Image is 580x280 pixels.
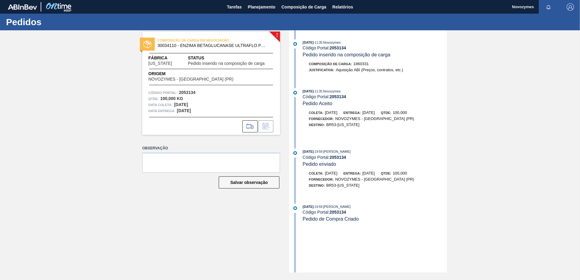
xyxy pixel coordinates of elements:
[314,205,322,208] span: - 19:59
[303,52,390,57] span: Pedido inserido na composição de carga
[6,18,114,25] h1: Pedidos
[303,205,314,208] span: [DATE]
[157,37,242,43] span: COMPOSIÇÃO DE CARGA EM NEGOCIAÇÃO
[242,120,258,132] div: Ir para Composição de Carga
[303,89,314,93] span: [DATE]
[309,117,334,121] span: Fornecedor:
[309,123,325,127] span: Destino:
[188,55,274,61] span: Status
[393,110,407,115] span: 100,000
[148,96,159,102] span: Qtde :
[309,62,352,66] span: Composição de Carga :
[329,94,346,99] strong: 2053134
[336,68,403,72] span: Aquisição ABI (Preços, contratos, etc.)
[381,111,391,115] span: Qtde:
[322,41,341,44] span: : Novozymes
[142,144,280,153] label: Observação
[567,3,574,11] img: Logout
[325,171,337,175] span: [DATE]
[303,101,332,106] span: Pedido Aceito
[335,116,414,121] span: NOVOZYMES - [GEOGRAPHIC_DATA] (PR)
[148,71,251,77] span: Origem
[322,205,351,208] span: : [PERSON_NAME]
[293,151,297,155] img: atual
[539,3,558,11] button: Notificações
[309,111,323,115] span: Coleta:
[332,3,353,11] span: Relatórios
[143,40,151,48] img: status
[293,91,297,95] img: atual
[303,216,359,222] span: Pedido de Compra Criado
[343,172,361,175] span: Entrega:
[309,172,323,175] span: Coleta:
[148,90,177,96] span: Código Portal:
[219,176,279,188] button: Salvar observação
[174,102,188,107] strong: [DATE]
[282,3,326,11] span: Composição de Carga
[322,89,341,93] span: : Novozymes
[362,171,375,175] span: [DATE]
[329,210,346,215] strong: 2053134
[148,77,233,82] span: NOVOZYMES - [GEOGRAPHIC_DATA] (PR)
[314,90,322,93] span: - 11:35
[258,120,273,132] div: Informar alteração no pedido
[177,108,191,113] strong: [DATE]
[393,171,407,175] span: 100,000
[303,210,447,215] div: Código Portal:
[303,45,447,50] div: Código Portal:
[309,178,334,181] span: Fornecedor:
[148,102,173,108] span: Data coleta:
[381,172,391,175] span: Qtde:
[160,96,183,101] strong: 100,000 KG
[8,4,37,10] img: TNhmsLtSVTkK8tSr43FrP2fwEKptu5GPRR3wAAAABJRU5ErkJggg==
[303,41,314,44] span: [DATE]
[179,90,196,95] strong: 2053134
[362,110,375,115] span: [DATE]
[148,108,175,114] span: Data entrega:
[303,150,314,153] span: [DATE]
[314,41,322,44] span: - 11:35
[293,42,297,46] img: atual
[335,177,414,182] span: NOVOZYMES - [GEOGRAPHIC_DATA] (PR)
[293,206,297,210] img: atual
[329,155,346,160] strong: 2053134
[314,150,322,153] span: - 19:59
[309,68,334,72] span: Justificativa:
[303,155,447,160] div: Código Portal:
[227,3,242,11] span: Tarefas
[325,110,337,115] span: [DATE]
[353,62,369,66] span: 1860331
[329,45,346,50] strong: 2053134
[343,111,361,115] span: Entrega:
[148,61,172,66] span: [US_STATE]
[248,3,275,11] span: Planejamento
[303,162,336,167] span: Pedido enviado
[322,150,351,153] span: : [PERSON_NAME]
[188,61,265,66] span: Pedido inserido na composição de carga
[309,184,325,187] span: Destino:
[157,43,268,48] span: 30034110 - ENZIMA BETAGLUCANASE ULTRAFLO PRIME
[303,94,447,99] div: Código Portal:
[326,122,359,127] span: BR53-[US_STATE]
[326,183,359,188] span: BR53-[US_STATE]
[148,55,188,61] span: Fábrica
